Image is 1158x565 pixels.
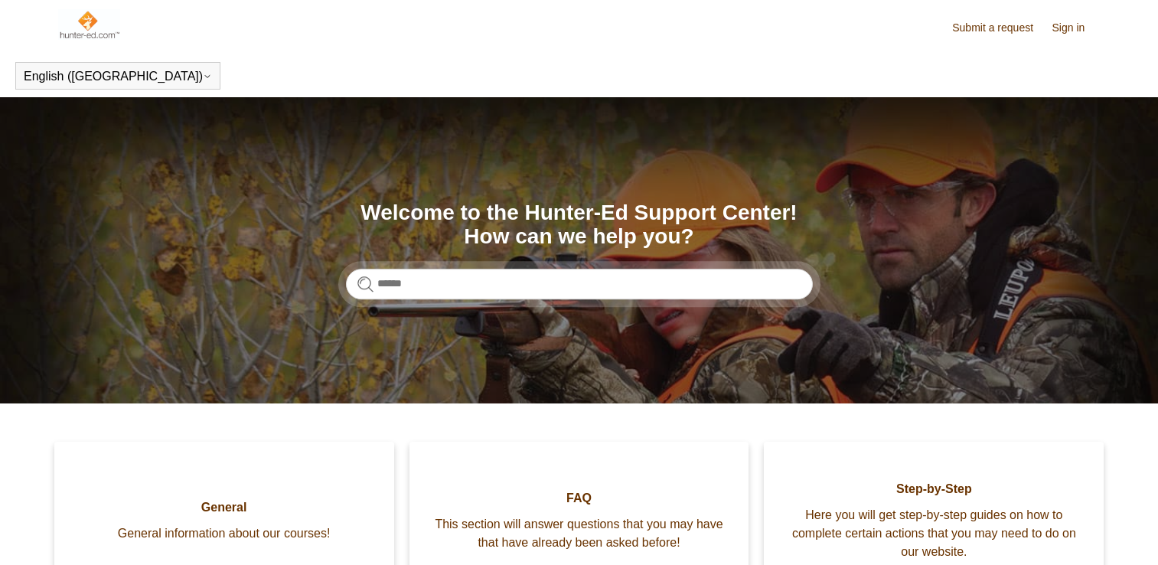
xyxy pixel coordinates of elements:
[346,201,813,249] h1: Welcome to the Hunter-Ed Support Center! How can we help you?
[432,489,726,508] span: FAQ
[1052,20,1101,36] a: Sign in
[58,9,120,40] img: Hunter-Ed Help Center home page
[346,269,813,299] input: Search
[787,506,1081,561] span: Here you will get step-by-step guides on how to complete certain actions that you may need to do ...
[432,515,726,552] span: This section will answer questions that you may have that have already been asked before!
[952,20,1049,36] a: Submit a request
[24,70,212,83] button: English ([GEOGRAPHIC_DATA])
[77,524,371,543] span: General information about our courses!
[77,498,371,517] span: General
[787,480,1081,498] span: Step-by-Step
